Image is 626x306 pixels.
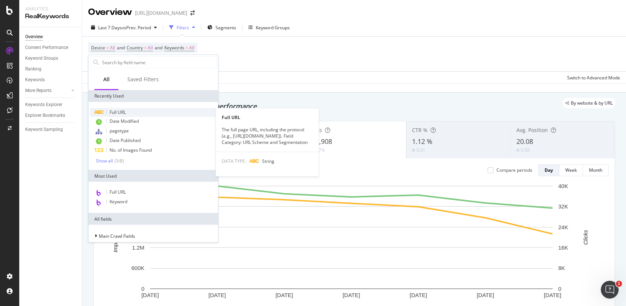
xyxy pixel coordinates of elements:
[562,98,616,108] div: legacy label
[190,10,195,16] div: arrow-right-arrow-left
[558,286,561,292] text: 0
[558,203,568,210] text: 32K
[25,126,63,134] div: Keyword Sampling
[88,90,218,102] div: Recently Used
[25,33,77,41] a: Overview
[416,147,425,153] div: 0.01
[25,76,77,84] a: Keywords
[25,44,68,52] div: Content Performance
[164,45,184,51] span: Keywords
[110,137,141,144] span: Date Published
[25,6,76,12] div: Analytics
[308,126,322,134] span: Clicks
[516,126,548,134] span: Avg. Position
[589,167,602,173] div: Month
[25,87,51,95] div: More Reports
[110,147,152,153] span: No. of Images Found
[141,286,144,292] text: 0
[545,167,553,173] div: Day
[601,281,619,299] iframe: Intercom live chat
[521,147,530,153] div: 0.58
[538,164,559,176] button: Day
[110,128,129,134] span: pagetype
[25,101,77,109] a: Keywords Explorer
[215,24,236,31] span: Segments
[91,45,105,51] span: Device
[564,72,620,83] button: Switch to Advanced Mode
[110,118,139,124] span: Date Modified
[567,75,620,81] div: Switch to Advanced Mode
[96,158,113,164] div: Show all
[558,224,568,230] text: 24K
[110,189,126,195] span: Full URL
[496,167,532,173] div: Compare periods
[131,265,144,271] text: 600K
[110,43,115,53] span: All
[127,76,159,83] div: Saved Filters
[582,230,589,244] text: Clicks
[25,76,45,84] div: Keywords
[99,233,135,239] span: Main Crawl Fields
[25,33,43,41] div: Overview
[127,45,143,51] span: Country
[308,137,332,146] span: 208,908
[117,45,125,51] span: and
[583,164,609,176] button: Month
[88,213,218,225] div: All fields
[477,292,494,298] text: [DATE]
[245,22,293,33] button: Keyword Groups
[185,45,188,51] span: =
[544,292,561,298] text: [DATE]
[616,281,622,287] span: 1
[110,109,126,115] span: Full URL
[558,244,568,251] text: 16K
[25,126,77,134] a: Keyword Sampling
[558,265,565,271] text: 8K
[88,6,132,19] div: Overview
[177,24,189,31] div: Filters
[412,126,428,134] span: CTR %
[412,137,432,146] span: 1.12 %
[166,22,198,33] button: Filters
[256,24,290,31] div: Keyword Groups
[113,158,124,164] div: ( 5 / 8 )
[516,149,519,151] img: Equal
[208,292,226,298] text: [DATE]
[106,45,109,51] span: =
[98,24,122,31] span: Last 7 Days
[25,12,76,21] div: RealKeywords
[25,112,65,119] div: Explorer Bookmarks
[110,198,127,205] span: Keyword
[135,9,187,17] div: [URL][DOMAIN_NAME]
[25,87,69,95] a: More Reports
[103,76,110,83] div: All
[216,114,319,121] div: Full URL
[412,149,415,151] img: Equal
[122,24,151,31] span: vs Prev. Period
[132,244,144,251] text: 1.2M
[88,22,160,33] button: Last 7 DaysvsPrev. Period
[516,137,533,146] span: 20.08
[571,101,613,105] span: By website & by URL
[144,45,147,51] span: =
[141,292,159,298] text: [DATE]
[222,158,246,164] span: DATA TYPE:
[25,101,62,109] div: Keywords Explorer
[204,22,239,33] button: Segments
[275,292,293,298] text: [DATE]
[342,292,360,298] text: [DATE]
[559,164,583,176] button: Week
[25,65,41,73] div: Ranking
[262,158,274,164] span: String
[25,55,77,62] a: Keyword Groups
[25,44,77,52] a: Content Performance
[25,112,77,119] a: Explorer Bookmarks
[112,222,118,252] text: Impressions
[148,43,153,53] span: All
[558,183,568,189] text: 40K
[189,43,194,53] span: All
[101,57,216,68] input: Search by field name
[25,55,58,62] div: Keyword Groups
[216,126,319,145] div: The full page URL, including the protocol (e.g., [URL][DOMAIN_NAME]). Field Category: URL Scheme ...
[565,167,577,173] div: Week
